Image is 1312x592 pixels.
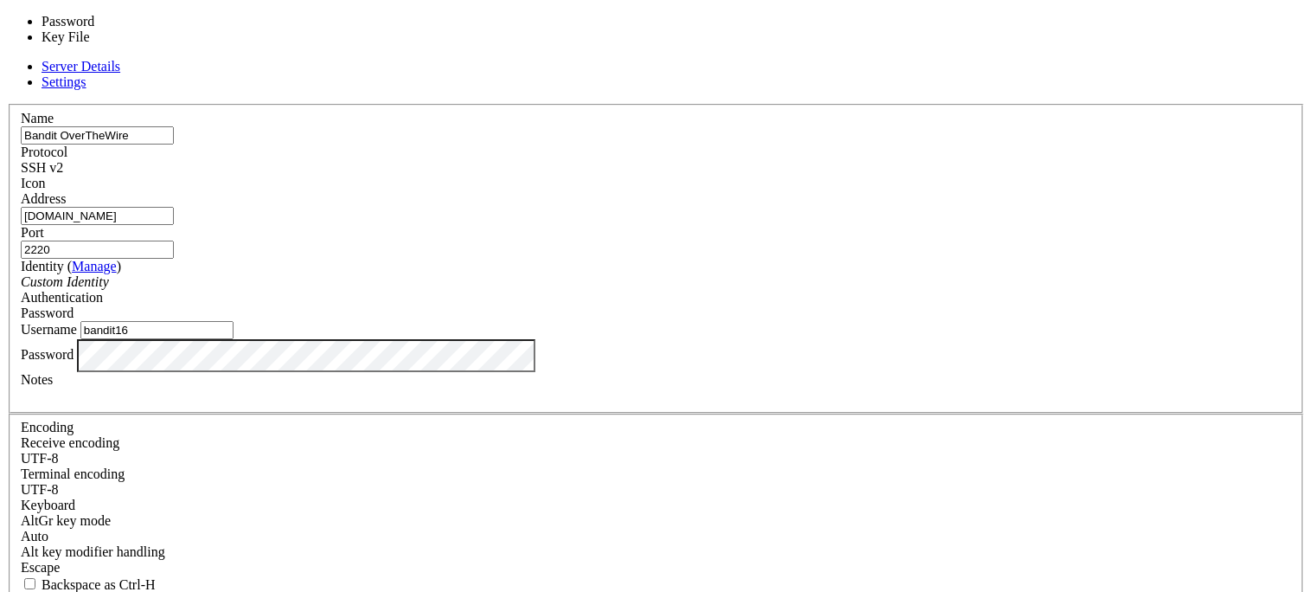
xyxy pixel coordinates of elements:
label: Notes [21,372,53,387]
x-row: Finally, network-access is limited for most levels by a local [7,85,1088,100]
div: (0, 29) [7,459,14,474]
li: Key File [42,29,185,45]
div: SSH v2 [21,160,1291,176]
label: If true, the backspace should send BS ('\x08', aka ^H). Otherwise the backspace key should send '... [21,577,156,592]
input: Login Username [80,321,234,339]
label: Name [21,111,54,125]
div: Custom Identity [21,274,1291,290]
label: Set the expected encoding for data received from the host. If the encodings do not match, visual ... [21,435,119,450]
x-row: executable on ELF binaries. [7,54,1088,69]
label: Username [21,322,77,337]
div: Escape [21,560,1291,576]
i: Custom Identity [21,274,109,289]
label: Authentication [21,290,103,305]
label: Port [21,225,44,240]
input: Server Name [21,126,174,145]
x-row: In addition, the execstack tool can be used to flag the stack as [7,38,1088,54]
label: Controls how the Alt key is handled. Escape: Send an ESC prefix. 8-Bit: Add 128 to the typed char... [21,544,165,559]
label: Icon [21,176,45,190]
label: Address [21,191,66,206]
label: Protocol [21,145,67,159]
div: Password [21,306,1291,321]
x-row: Enjoy your stay! [7,412,1088,428]
input: Port Number [21,241,174,259]
x-row: * pwndbg ([URL][DOMAIN_NAME]) in /opt/pwndbg/ [7,225,1088,241]
li: Password [42,14,185,29]
a: Server Details [42,59,120,74]
div: UTF-8 [21,482,1291,498]
x-row: For more information regarding individual wargames, visit [7,334,1088,350]
label: Identity [21,259,121,273]
x-row: * radare2 ([URL][DOMAIN_NAME]) [7,272,1088,287]
x-row: [PERSON_NAME] ! [7,443,1088,459]
span: Password [21,306,74,320]
x-row: [URL][DOMAIN_NAME] [7,350,1088,365]
span: ( ) [67,259,121,273]
x-row: * pwntools ([URL][DOMAIN_NAME]) [7,256,1088,272]
span: Auto [21,529,48,544]
span: UTF-8 [21,451,59,466]
input: Host Name or IP [21,207,174,225]
x-row: * gef ([URL][DOMAIN_NAME]) in /opt/gef/ [7,209,1088,225]
x-row: --[ Tools ]-- [7,132,1088,147]
x-row: * gdbinit ([URL][DOMAIN_NAME]) in /opt/gdbinit/ [7,241,1088,256]
span: SSH v2 [21,160,63,175]
x-row: For your convenience we have installed a few useful tools which you can find [7,163,1088,178]
label: Encoding [21,420,74,434]
x-row: -Wl,-z,norelro disable relro [7,7,1088,23]
span: UTF-8 [21,482,59,497]
label: Password [21,347,74,362]
x-row: in the following locations: [7,178,1088,194]
span: Escape [21,560,60,575]
div: Auto [21,529,1291,544]
label: The default terminal encoding. ISO-2022 enables character map translations (like graphics maps). ... [21,467,125,481]
x-row: For support, questions or comments, contact us on discord or IRC. [7,381,1088,396]
div: UTF-8 [21,451,1291,467]
x-row: firewall. [7,100,1088,116]
x-row: --[ More information ]-- [7,303,1088,319]
span: Backspace as Ctrl-H [42,577,156,592]
input: Backspace as Ctrl-H [24,578,35,589]
a: Manage [72,259,117,273]
label: Keyboard [21,498,75,512]
a: Settings [42,74,86,89]
label: Set the expected encoding for data received from the host. If the encodings do not match, visual ... [21,513,111,528]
